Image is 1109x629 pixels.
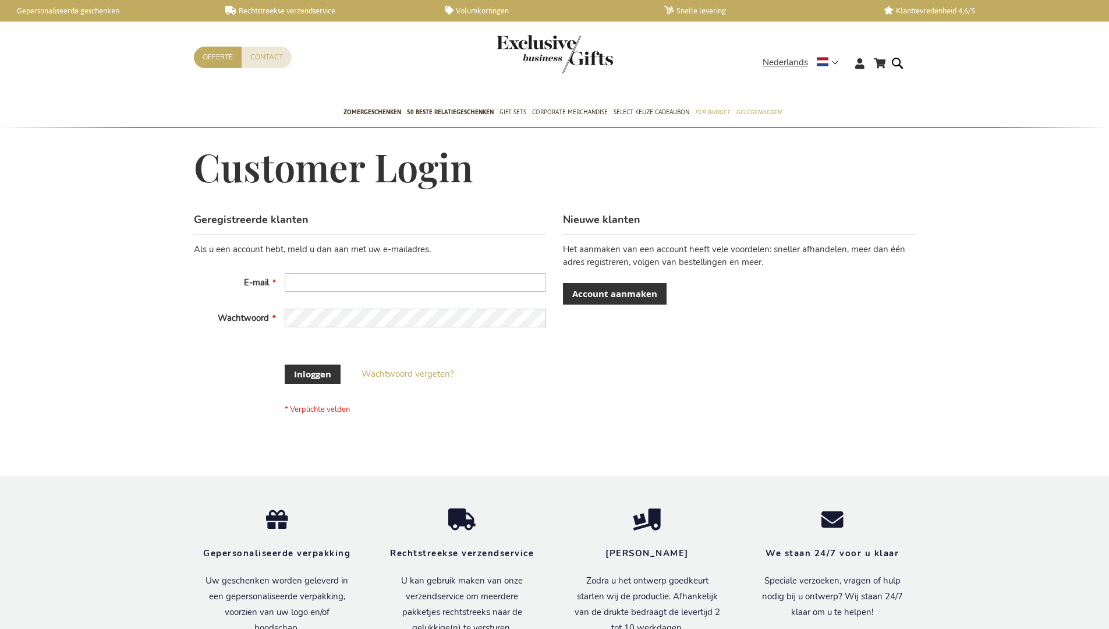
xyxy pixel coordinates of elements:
[242,47,292,68] a: Contact
[343,106,401,118] span: Zomergeschenken
[194,142,473,192] span: Customer Login
[285,365,341,384] button: Inloggen
[362,368,454,380] span: Wachtwoord vergeten?
[244,277,269,288] span: E-mail
[497,35,613,73] img: Exclusive Business gifts logo
[695,98,730,128] a: Per Budget
[736,98,781,128] a: Gelegenheden
[343,98,401,128] a: Zomergeschenken
[294,368,331,380] span: Inloggen
[499,98,526,128] a: Gift Sets
[445,6,646,16] a: Volumkortingen
[614,106,689,118] span: Select Keuze Cadeaubon
[194,213,309,227] strong: Geregistreerde klanten
[499,106,526,118] span: Gift Sets
[766,547,899,559] strong: We staan 24/7 voor u klaar
[664,6,865,16] a: Snelle levering
[757,573,908,620] p: Speciale verzoeken, vragen of hulp nodig bij u ontwerp? Wij staan 24/7 klaar om u te helpen!
[605,547,689,559] strong: [PERSON_NAME]
[225,6,426,16] a: Rechtstreekse verzendservice
[572,288,657,300] span: Account aanmaken
[203,547,350,559] strong: Gepersonaliseerde verpakking
[884,6,1085,16] a: Klanttevredenheid 4,6/5
[194,243,546,256] div: Als u een account hebt, meld u dan aan met uw e-mailadres.
[736,106,781,118] span: Gelegenheden
[563,283,667,305] a: Account aanmaken
[390,547,534,559] strong: Rechtstreekse verzendservice
[695,106,730,118] span: Per Budget
[532,106,608,118] span: Corporate Merchandise
[362,368,454,380] a: Wachtwoord vergeten?
[407,98,494,128] a: 50 beste relatiegeschenken
[285,273,546,292] input: E-mail
[563,213,640,227] strong: Nieuwe klanten
[563,243,915,268] p: Het aanmaken van een account heeft vele voordelen: sneller afhandelen, meer dan één adres registr...
[194,47,242,68] a: Offerte
[614,98,689,128] a: Select Keuze Cadeaubon
[407,106,494,118] span: 50 beste relatiegeschenken
[6,6,207,16] a: Gepersonaliseerde geschenken
[218,312,269,324] span: Wachtwoord
[532,98,608,128] a: Corporate Merchandise
[497,35,555,73] a: store logo
[763,56,808,69] span: Nederlands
